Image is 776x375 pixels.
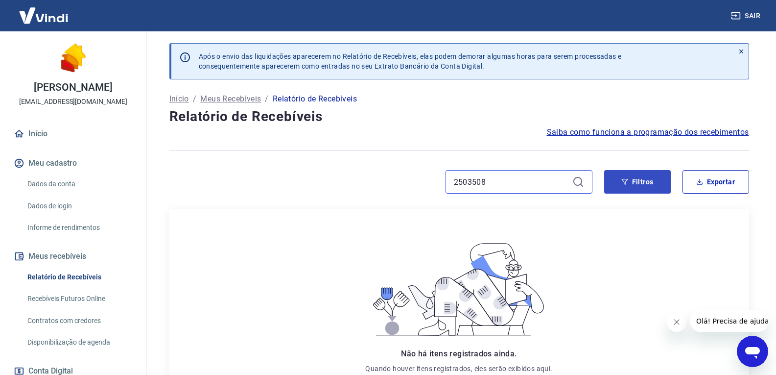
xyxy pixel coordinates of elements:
p: Após o envio das liquidações aparecerem no Relatório de Recebíveis, elas podem demorar algumas ho... [199,51,622,71]
a: Dados da conta [24,174,135,194]
a: Recebíveis Futuros Online [24,289,135,309]
span: Não há itens registrados ainda. [401,349,517,358]
button: Filtros [604,170,671,194]
a: Meus Recebíveis [200,93,261,105]
a: Dados de login [24,196,135,216]
input: Busque pelo número do pedido [454,175,568,189]
button: Exportar [682,170,749,194]
a: Início [12,123,135,145]
a: Disponibilização de agenda [24,332,135,352]
a: Contratos com credores [24,311,135,331]
p: [PERSON_NAME] [34,82,112,93]
button: Sair [729,7,764,25]
img: 89e4d871-7f83-4a87-ac5a-7c326bba6de5.jpeg [54,39,93,78]
p: / [193,93,196,105]
iframe: Botão para abrir a janela de mensagens [737,336,768,367]
a: Informe de rendimentos [24,218,135,238]
button: Meus recebíveis [12,246,135,267]
span: Olá! Precisa de ajuda? [6,7,82,15]
a: Saiba como funciona a programação dos recebimentos [547,126,749,138]
p: Quando houver itens registrados, eles serão exibidos aqui. [365,364,552,374]
p: / [265,93,268,105]
h4: Relatório de Recebíveis [169,107,749,126]
img: Vindi [12,0,75,30]
a: Início [169,93,189,105]
a: Relatório de Recebíveis [24,267,135,287]
iframe: Mensagem da empresa [690,310,768,332]
button: Meu cadastro [12,152,135,174]
p: [EMAIL_ADDRESS][DOMAIN_NAME] [19,97,127,107]
p: Relatório de Recebíveis [273,93,357,105]
iframe: Fechar mensagem [667,312,686,332]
